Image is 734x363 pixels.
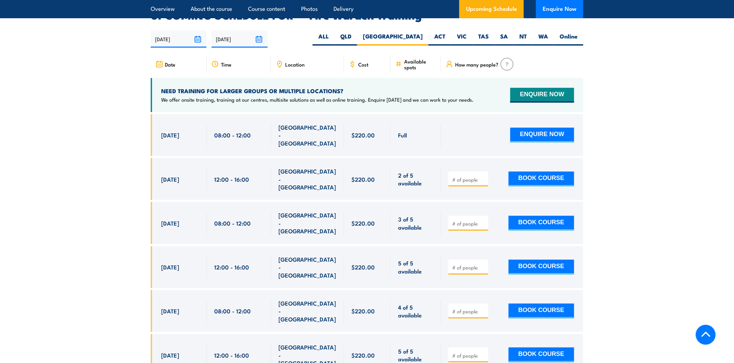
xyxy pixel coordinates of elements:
span: [GEOGRAPHIC_DATA] - [GEOGRAPHIC_DATA] [278,211,337,235]
span: [GEOGRAPHIC_DATA] - [GEOGRAPHIC_DATA] [278,123,337,147]
input: # of people [452,176,486,183]
span: 12:00 - 16:00 [214,263,249,271]
button: ENQUIRE NOW [510,88,574,103]
span: 5 of 5 available [398,259,434,275]
span: 4 of 5 available [398,303,434,319]
input: # of people [452,352,486,359]
input: # of people [452,220,486,227]
button: BOOK COURSE [509,260,574,275]
span: How many people? [455,61,498,67]
span: 3 of 5 available [398,215,434,231]
button: BOOK COURSE [509,216,574,231]
span: [DATE] [161,219,179,227]
span: [DATE] [161,263,179,271]
label: [GEOGRAPHIC_DATA] [357,32,429,46]
p: We offer onsite training, training at our centres, multisite solutions as well as online training... [161,96,473,103]
input: # of people [452,264,486,271]
label: NT [514,32,533,46]
span: [DATE] [161,307,179,315]
span: 2 of 5 available [398,171,434,187]
span: Available spots [404,58,436,70]
span: 12:00 - 16:00 [214,175,249,183]
label: SA [494,32,514,46]
button: BOOK COURSE [509,347,574,362]
h2: UPCOMING SCHEDULE FOR - "Fire Warden Training" [151,10,583,20]
span: $220.00 [351,175,375,183]
span: $220.00 [351,263,375,271]
span: 08:00 - 12:00 [214,219,251,227]
span: $220.00 [351,351,375,359]
span: $220.00 [351,219,375,227]
span: Time [221,61,231,67]
button: BOOK COURSE [509,304,574,318]
label: ALL [313,32,335,46]
span: [GEOGRAPHIC_DATA] - [GEOGRAPHIC_DATA] [278,299,337,323]
span: Cost [358,61,368,67]
span: 08:00 - 12:00 [214,307,251,315]
span: [GEOGRAPHIC_DATA] - [GEOGRAPHIC_DATA] [278,167,337,191]
span: $220.00 [351,307,375,315]
label: QLD [335,32,357,46]
label: VIC [451,32,472,46]
span: [DATE] [161,131,179,139]
button: BOOK COURSE [509,172,574,186]
span: Full [398,131,407,139]
span: 08:00 - 12:00 [214,131,251,139]
label: TAS [472,32,494,46]
button: ENQUIRE NOW [510,128,574,142]
label: ACT [429,32,451,46]
span: 5 of 5 available [398,347,434,363]
span: 12:00 - 16:00 [214,351,249,359]
input: # of people [452,308,486,315]
span: Date [165,61,175,67]
span: Location [285,61,304,67]
label: WA [533,32,554,46]
input: From date [151,30,206,48]
h4: NEED TRAINING FOR LARGER GROUPS OR MULTIPLE LOCATIONS? [161,87,473,95]
span: [DATE] [161,175,179,183]
span: [GEOGRAPHIC_DATA] - [GEOGRAPHIC_DATA] [278,255,337,279]
span: $220.00 [351,131,375,139]
label: Online [554,32,583,46]
span: [DATE] [161,351,179,359]
input: To date [212,30,267,48]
